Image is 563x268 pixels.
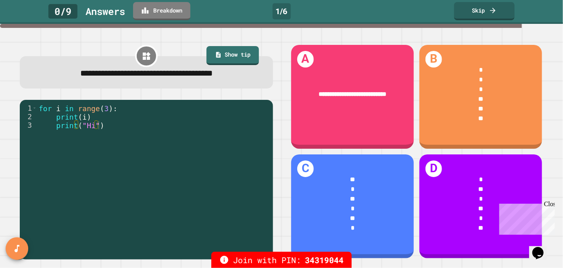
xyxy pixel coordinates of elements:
[3,3,56,51] div: Chat with us now!Close
[529,236,555,260] iframe: chat widget
[425,51,442,68] h1: B
[48,4,77,19] div: 0 / 9
[32,104,37,112] span: Toggle code folding, rows 1 through 3
[305,254,344,266] span: 34319044
[20,104,37,112] div: 1
[20,121,37,129] div: 3
[206,46,259,65] a: Show tip
[211,252,352,268] div: Join with PIN:
[85,4,125,19] div: Answer s
[297,51,314,68] h1: A
[133,2,190,20] a: Breakdown
[297,160,314,177] h1: C
[425,160,442,177] h1: D
[454,2,515,20] a: Skip
[496,200,555,235] iframe: chat widget
[273,3,291,19] div: 1 / 6
[6,237,28,260] button: SpeedDial basic example
[20,112,37,121] div: 2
